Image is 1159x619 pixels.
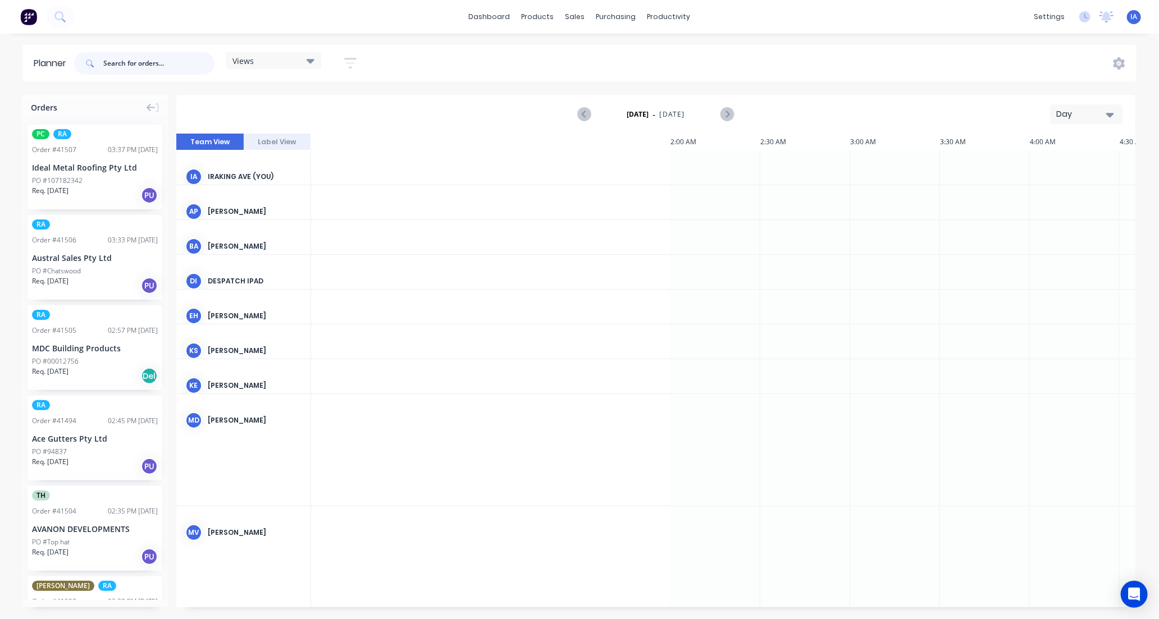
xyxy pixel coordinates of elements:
div: 02:57 PM [DATE] [108,325,158,336]
div: productivity [642,8,696,25]
div: PO #Top hat [32,537,70,547]
div: settings [1028,8,1070,25]
span: RA [32,219,50,230]
div: Day [1056,108,1108,120]
div: Iraking Ave (You) [208,172,302,182]
div: PO #Chatswood [32,266,81,276]
div: [PERSON_NAME] [208,311,302,321]
div: PO #00012756 [32,356,79,366]
div: Order # 41505 [32,325,76,336]
div: Order # 41494 [32,416,76,426]
span: RA [53,129,71,139]
div: 02:33 PM [DATE] [108,597,158,607]
div: MV [185,524,202,541]
div: PU [141,187,158,204]
span: [PERSON_NAME] [32,581,94,591]
div: 3:00 AM [850,134,940,150]
div: 03:33 PM [DATE] [108,235,158,245]
div: Despatch Ipad [208,276,302,286]
span: PC [32,129,49,139]
div: BA [185,238,202,255]
span: Req. [DATE] [32,457,69,467]
span: RA [32,400,50,410]
span: Req. [DATE] [32,276,69,286]
div: Del [141,368,158,384]
div: [PERSON_NAME] [208,415,302,425]
div: [PERSON_NAME] [208,241,302,251]
div: sales [560,8,591,25]
div: [PERSON_NAME] [208,346,302,356]
div: Planner [34,57,72,70]
span: Req. [DATE] [32,547,69,557]
span: RA [32,310,50,320]
a: dashboard [463,8,516,25]
div: purchasing [591,8,642,25]
div: MD [185,412,202,429]
div: [PERSON_NAME] [208,207,302,217]
span: TH [32,490,50,501]
button: Team View [176,134,244,150]
div: 02:35 PM [DATE] [108,506,158,516]
button: Label View [244,134,311,150]
div: 2:30 AM [760,134,850,150]
div: PU [141,277,158,294]
div: MDC Building Products [32,342,158,354]
div: AP [185,203,202,220]
div: PO #94837 [32,447,67,457]
div: DI [185,273,202,290]
div: 3:30 AM [940,134,1030,150]
button: Next page [720,107,733,121]
div: Order # 41504 [32,506,76,516]
div: Order # 41503 [32,597,76,607]
div: Austral Sales Pty Ltd [32,252,158,264]
button: Day [1050,104,1123,124]
div: [PERSON_NAME] [208,380,302,391]
span: RA [98,581,116,591]
div: Ideal Metal Roofing Pty Ltd [32,162,158,173]
div: PU [141,548,158,565]
span: Orders [31,102,57,113]
span: Req. [DATE] [32,186,69,196]
div: IA [185,168,202,185]
div: PU [141,458,158,475]
div: KE [185,377,202,394]
div: 03:37 PM [DATE] [108,145,158,155]
div: [PERSON_NAME] [208,528,302,538]
div: AVANON DEVELOPMENTS [32,523,158,535]
div: EH [185,308,202,324]
span: Req. [DATE] [32,366,69,377]
div: Ace Gutters Pty Ltd [32,433,158,444]
div: 2:00 AM [670,134,760,150]
div: products [516,8,560,25]
div: KS [185,342,202,359]
img: Factory [20,8,37,25]
strong: [DATE] [627,109,649,120]
div: Order # 41506 [32,235,76,245]
span: [DATE] [660,109,685,120]
div: Open Intercom Messenger [1121,581,1148,608]
div: 02:45 PM [DATE] [108,416,158,426]
span: Views [232,55,254,67]
span: - [653,108,656,121]
div: 4:00 AM [1030,134,1120,150]
input: Search for orders... [103,52,215,75]
div: PO #107182342 [32,176,83,186]
button: Previous page [578,107,591,121]
span: IA [1131,12,1138,22]
div: Order # 41507 [32,145,76,155]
